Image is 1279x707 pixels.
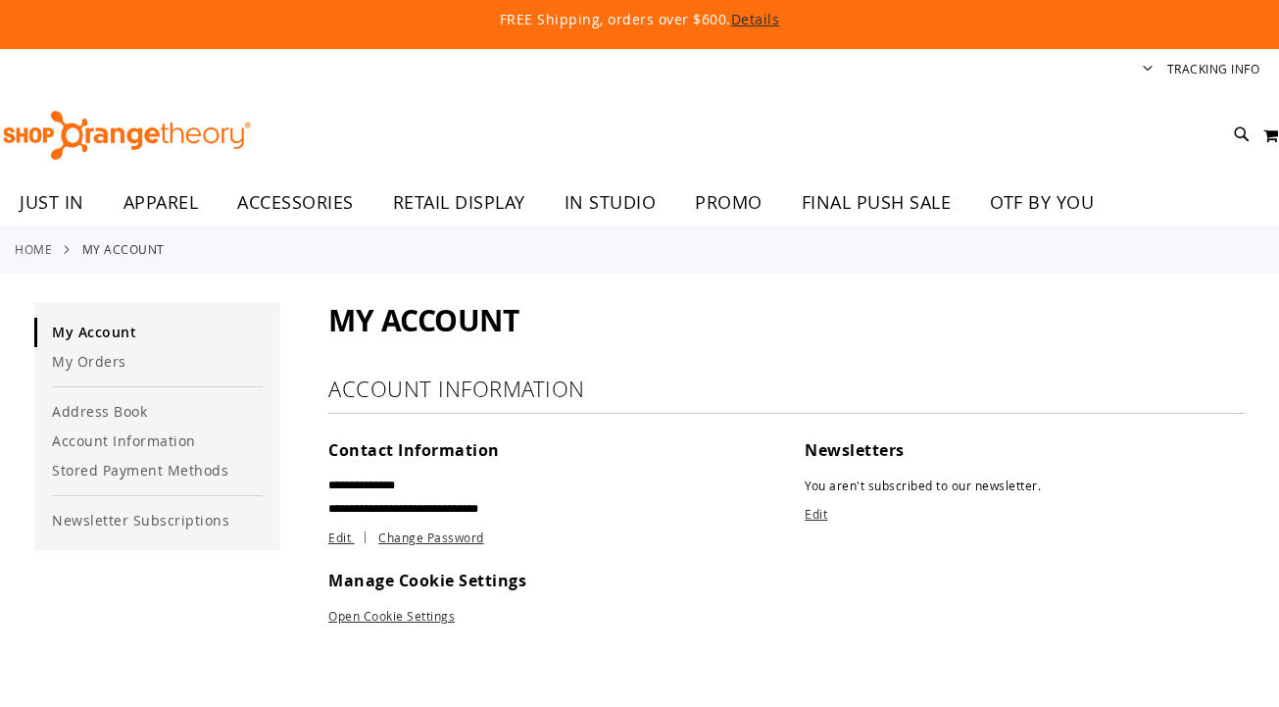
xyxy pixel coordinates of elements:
[378,530,484,545] a: Change Password
[328,300,518,340] span: My Account
[237,180,354,225] span: ACCESSORIES
[34,318,280,347] a: My Account
[805,439,905,461] span: Newsletters
[123,180,199,225] span: APPAREL
[104,180,219,226] a: APPAREL
[805,474,1245,497] p: You aren't subscribed to our newsletter.
[15,240,52,258] a: Home
[990,180,1094,225] span: OTF BY YOU
[328,570,526,591] span: Manage Cookie Settings
[373,180,545,226] a: RETAIL DISPLAY
[545,180,676,226] a: IN STUDIO
[393,180,525,225] span: RETAIL DISPLAY
[328,375,585,403] strong: Account Information
[782,180,971,226] a: FINAL PUSH SALE
[34,506,280,535] a: Newsletter Subscriptions
[328,530,375,545] a: Edit
[802,180,952,225] span: FINAL PUSH SALE
[805,506,827,522] a: Edit
[1167,61,1260,77] a: Tracking Info
[34,397,280,427] a: Address Book
[970,180,1113,226] a: OTF BY YOU
[675,180,782,226] a: PROMO
[34,456,280,485] a: Stored Payment Methods
[565,180,657,225] span: IN STUDIO
[34,347,280,377] a: My Orders
[328,608,455,624] a: Open Cookie Settings
[731,10,780,28] a: Details
[328,439,500,461] span: Contact Information
[218,180,373,226] a: ACCESSORIES
[34,427,280,456] a: Account Information
[328,530,351,545] span: Edit
[20,180,84,225] span: JUST IN
[82,240,165,258] strong: My Account
[73,10,1206,29] p: FREE Shipping, orders over $600.
[1143,61,1153,79] button: Account menu
[695,180,762,225] span: PROMO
